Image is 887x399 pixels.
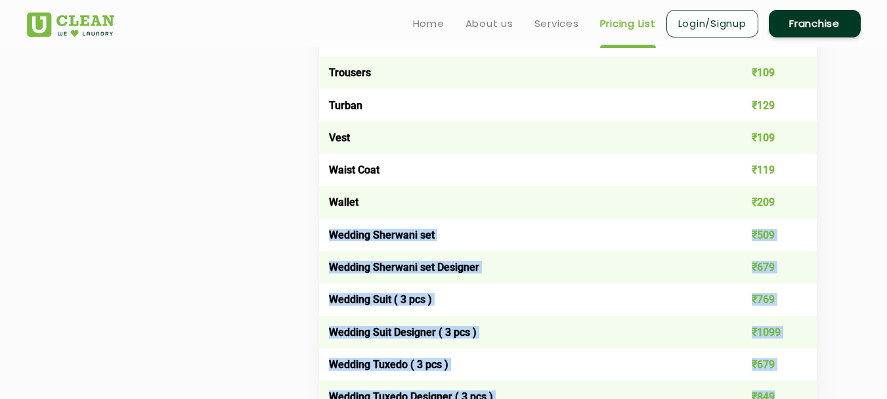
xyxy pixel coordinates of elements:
[666,10,758,37] a: Login/Signup
[319,154,718,186] td: Waist Coat
[413,16,444,32] a: Home
[717,154,817,186] td: ₹119
[319,316,718,348] td: Wedding Suit Designer ( 3 pcs )
[717,348,817,381] td: ₹679
[27,12,114,37] img: UClean Laundry and Dry Cleaning
[465,16,513,32] a: About us
[717,57,817,89] td: ₹109
[717,122,817,154] td: ₹109
[600,16,656,32] a: Pricing List
[717,186,817,218] td: ₹209
[769,10,861,37] a: Franchise
[717,89,817,121] td: ₹129
[319,57,718,89] td: Trousers
[717,316,817,348] td: ₹1099
[319,348,718,381] td: Wedding Tuxedo ( 3 pcs )
[319,251,718,283] td: Wedding Sherwani set Designer
[319,186,718,218] td: Wallet
[319,89,718,121] td: Turban
[319,283,718,316] td: Wedding Suit ( 3 pcs )
[717,283,817,316] td: ₹769
[319,219,718,251] td: Wedding Sherwani set
[717,219,817,251] td: ₹509
[319,122,718,154] td: Vest
[534,16,579,32] a: Services
[717,251,817,283] td: ₹679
